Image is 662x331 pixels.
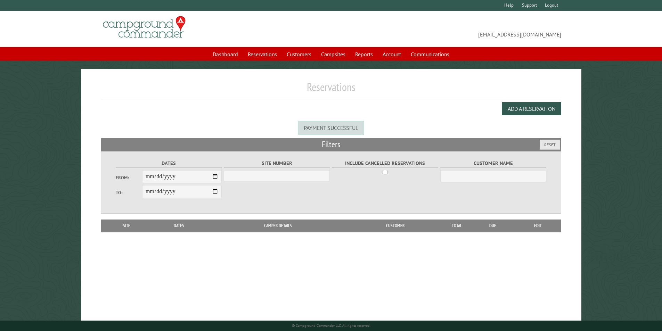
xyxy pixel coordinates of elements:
a: Reports [351,48,377,61]
a: Campsites [317,48,350,61]
th: Customer [347,220,443,232]
h1: Reservations [101,80,562,99]
button: Reset [540,140,560,150]
th: Dates [149,220,209,232]
th: Total [443,220,471,232]
label: Dates [116,159,222,167]
a: Communications [407,48,453,61]
span: [EMAIL_ADDRESS][DOMAIN_NAME] [331,19,562,39]
a: Dashboard [209,48,242,61]
label: Include Cancelled Reservations [332,159,438,167]
th: Due [471,220,515,232]
label: Customer Name [440,159,546,167]
a: Customers [283,48,316,61]
label: From: [116,174,142,181]
small: © Campground Commander LLC. All rights reserved. [292,323,370,328]
div: Payment successful [298,121,364,135]
th: Edit [515,220,562,232]
a: Account [378,48,405,61]
label: Site Number [224,159,330,167]
label: To: [116,189,142,196]
h2: Filters [101,138,562,151]
button: Add a Reservation [502,102,561,115]
a: Reservations [244,48,281,61]
th: Camper Details [209,220,347,232]
th: Site [104,220,149,232]
img: Campground Commander [101,14,188,41]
